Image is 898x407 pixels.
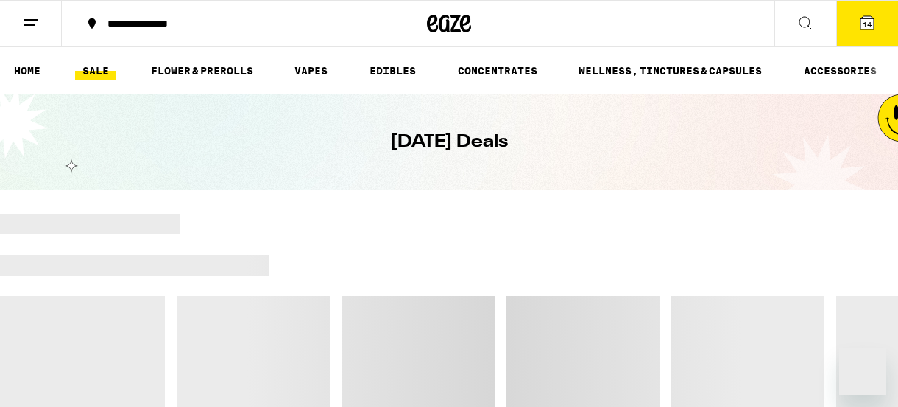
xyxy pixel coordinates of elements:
[450,62,545,80] a: CONCENTRATES
[144,62,261,80] a: FLOWER & PREROLLS
[836,1,898,46] button: 14
[287,62,335,80] a: VAPES
[863,20,872,29] span: 14
[839,348,886,395] iframe: Button to launch messaging window
[571,62,769,80] a: WELLNESS, TINCTURES & CAPSULES
[796,62,884,80] a: ACCESSORIES
[7,62,48,80] a: HOME
[362,62,423,80] a: EDIBLES
[390,130,508,155] h1: [DATE] Deals
[75,62,116,80] a: SALE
